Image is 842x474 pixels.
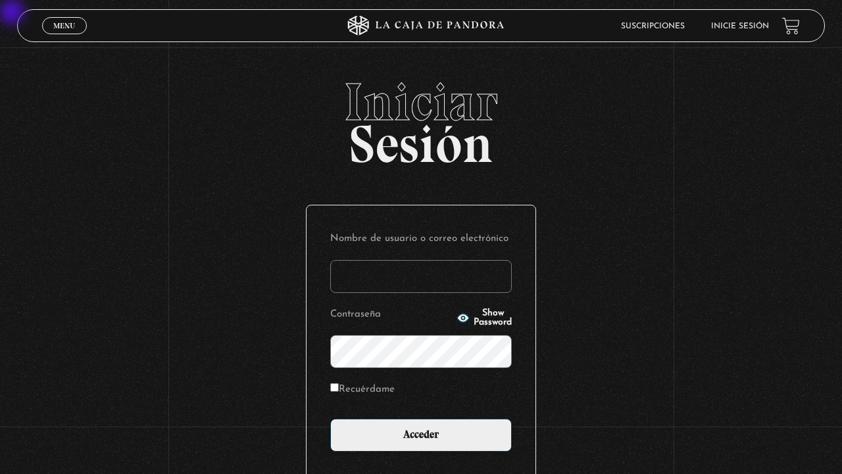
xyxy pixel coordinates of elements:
label: Recuérdame [330,380,395,400]
a: Inicie sesión [711,22,769,30]
span: Cerrar [49,33,80,42]
label: Nombre de usuario o correo electrónico [330,229,512,250]
h2: Sesión [17,76,826,160]
span: Iniciar [17,76,826,128]
label: Contraseña [330,305,453,325]
input: Acceder [330,419,512,452]
button: Show Password [457,309,512,327]
span: Show Password [474,309,512,327]
input: Recuérdame [330,383,339,392]
a: Suscripciones [621,22,685,30]
a: View your shopping cart [782,17,800,35]
span: Menu [53,22,75,30]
